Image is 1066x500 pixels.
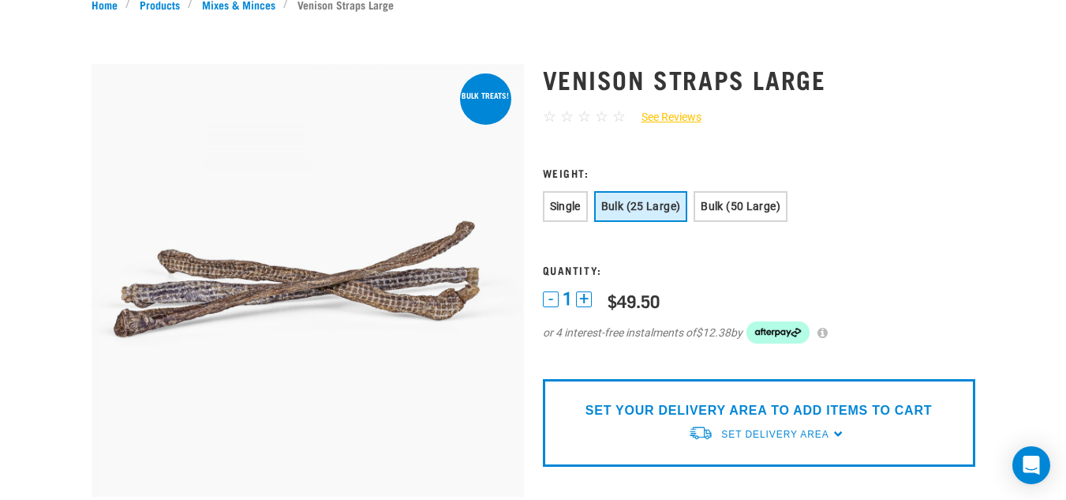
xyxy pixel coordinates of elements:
span: Bulk (50 Large) [701,200,780,212]
span: Set Delivery Area [721,429,828,440]
h3: Quantity: [543,264,975,276]
button: - [543,291,559,307]
span: Single [550,200,581,212]
img: Stack of 3 Venison Straps Treats for Pets [92,64,524,497]
span: ☆ [560,107,574,126]
button: + [576,291,592,307]
button: Bulk (25 Large) [594,191,688,222]
span: ☆ [612,107,626,126]
span: 1 [563,291,572,307]
img: Afterpay [746,321,810,344]
span: ☆ [543,107,556,126]
span: ☆ [578,107,591,126]
span: $12.38 [696,325,731,341]
p: SET YOUR DELIVERY AREA TO ADD ITEMS TO CART [585,401,932,420]
h3: Weight: [543,167,975,179]
a: See Reviews [626,109,701,126]
div: Open Intercom Messenger [1012,446,1050,484]
div: or 4 interest-free instalments of by [543,321,975,344]
img: van-moving.png [688,425,713,442]
span: Bulk (25 Large) [601,200,681,212]
button: Single [543,191,588,222]
div: $49.50 [608,291,660,310]
button: Bulk (50 Large) [694,191,787,222]
h1: Venison Straps Large [543,65,975,93]
span: ☆ [595,107,608,126]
